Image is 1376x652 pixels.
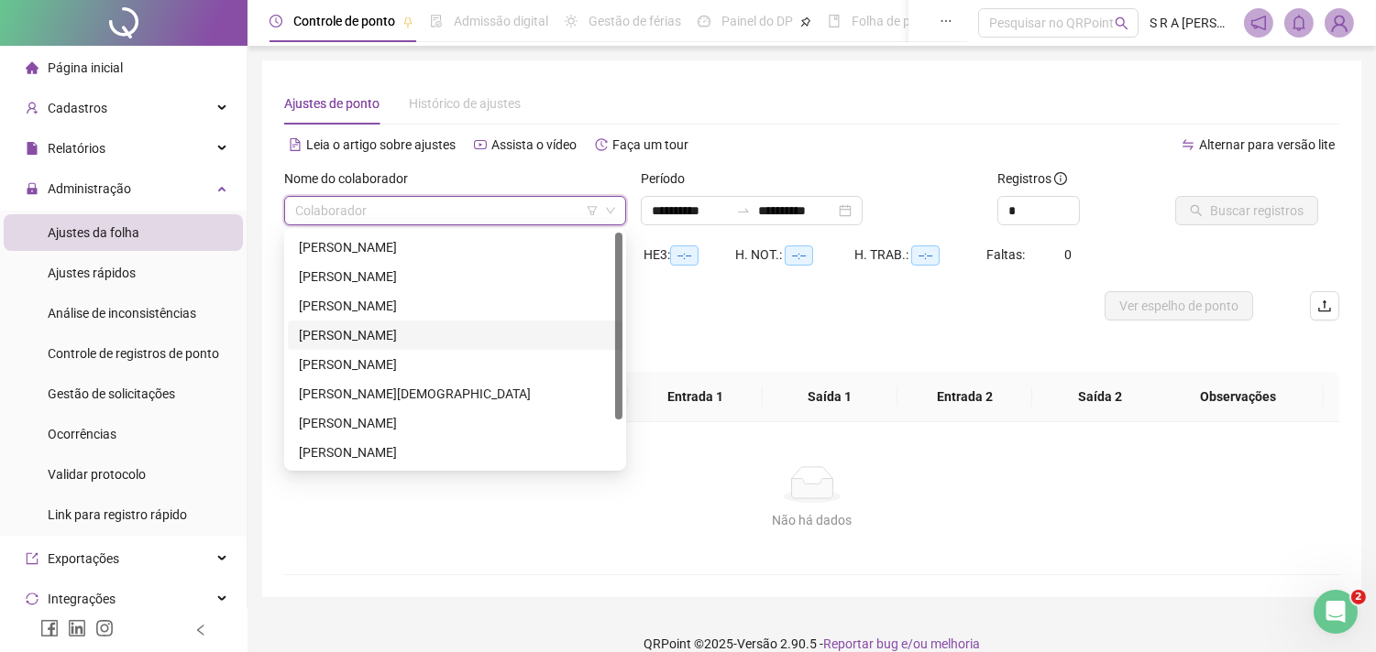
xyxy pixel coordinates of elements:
div: Não há dados [306,510,1317,530]
span: Ajustes rápidos [48,266,136,280]
span: history [595,138,608,151]
span: bell [1291,15,1307,31]
span: export [26,552,39,565]
div: [PERSON_NAME] [299,296,611,316]
span: lock [26,182,39,195]
span: facebook [40,619,59,637]
span: Administração [48,181,131,196]
span: linkedin [68,619,86,637]
span: Admissão digital [454,14,548,28]
span: S R A [PERSON_NAME] [1150,13,1233,33]
span: Relatórios [48,141,105,156]
span: file [26,142,39,155]
span: sync [26,592,39,605]
div: LUCIVALDO RIBEIRO SALDANHA [288,408,622,438]
span: Folha de pagamento [852,14,969,28]
span: to [736,203,751,218]
span: Faça um tour [612,137,688,152]
span: Link para registro rápido [48,507,187,522]
div: [PERSON_NAME][DEMOGRAPHIC_DATA] [299,384,611,404]
div: [PERSON_NAME] [299,237,611,257]
div: H. NOT.: [735,244,854,266]
span: Registros [997,168,1067,189]
th: Observações [1152,372,1324,422]
span: Controle de ponto [293,14,395,28]
span: Leia o artigo sobre ajustes [306,137,456,152]
span: 2 [1351,590,1366,604]
span: search [1115,16,1128,30]
div: [PERSON_NAME] [299,325,611,345]
div: JOVANE GOUDINHO DA COSTA [288,350,622,379]
span: --:-- [785,245,813,266]
span: Ocorrências [48,427,116,441]
iframe: Intercom live chat [1314,590,1358,634]
label: Período [641,168,697,189]
span: swap [1182,138,1194,151]
div: KELLEM CRISTIANE RODRIGUES PEREIRA [288,379,622,408]
span: book [828,15,841,27]
span: pushpin [402,16,413,27]
span: Versão [737,636,777,651]
span: Análise de inconsistências [48,306,196,321]
span: swap-right [736,203,751,218]
span: Exportações [48,551,119,566]
span: Ajustes de ponto [284,96,380,111]
div: FLAVIO PERREIRA DOS SANTOS [288,262,622,291]
span: Assista o vídeo [491,137,577,152]
div: [PERSON_NAME] [299,266,611,287]
span: youtube [474,138,487,151]
span: clock-circle [270,15,282,27]
span: ellipsis [940,15,952,27]
span: left [194,624,207,636]
span: Ajustes da folha [48,225,139,240]
label: Nome do colaborador [284,168,420,189]
span: Reportar bug e/ou melhoria [823,636,980,651]
button: Buscar registros [1175,196,1318,225]
div: JAILSON DA SILVA ARAUJO [288,291,622,321]
span: Gestão de férias [589,14,681,28]
div: [PERSON_NAME] [299,413,611,433]
span: instagram [95,619,114,637]
span: dashboard [698,15,710,27]
span: file-done [430,15,443,27]
th: Saída 2 [1032,372,1167,422]
span: Painel do DP [721,14,793,28]
th: Entrada 1 [628,372,763,422]
span: Faltas: [986,247,1028,262]
button: Ver espelho de ponto [1105,291,1253,321]
th: Saída 1 [763,372,897,422]
span: notification [1250,15,1267,31]
span: Gestão de solicitações [48,386,175,401]
div: [PERSON_NAME] [299,442,611,462]
span: home [26,61,39,74]
div: JOEL ANTONIO DUARTE DA COSTA [288,321,622,350]
span: Histórico de ajustes [409,96,521,111]
span: filter [587,205,598,216]
span: upload [1317,299,1332,313]
span: down [605,205,616,216]
div: MATEUS ALMEIDA COSTA [288,438,622,467]
span: file-text [289,138,302,151]
span: info-circle [1054,172,1067,185]
div: AUGUSTO SÉRGIO DA CUNHA [288,233,622,262]
span: Controle de registros de ponto [48,346,219,361]
span: Integrações [48,592,116,606]
div: [PERSON_NAME] [299,354,611,375]
span: sun [565,15,578,27]
span: Cadastros [48,101,107,115]
span: Página inicial [48,60,123,75]
div: HE 3: [644,244,735,266]
span: --:-- [670,245,699,266]
span: user-add [26,102,39,114]
span: Alternar para versão lite [1199,137,1335,152]
img: 52793 [1326,9,1353,37]
th: Entrada 2 [897,372,1032,422]
span: Validar protocolo [48,467,146,482]
span: Observações [1167,386,1309,407]
span: 0 [1064,247,1072,262]
div: H. TRAB.: [854,244,986,266]
span: --:-- [911,245,940,266]
span: pushpin [800,16,811,27]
